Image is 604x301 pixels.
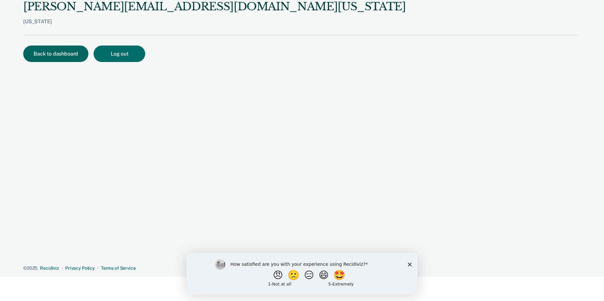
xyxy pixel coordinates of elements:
[23,18,406,35] div: [US_STATE]
[101,265,136,271] a: Terms of Service
[40,265,59,271] a: Recidiviz
[23,265,578,271] div: · ·
[186,253,418,295] iframe: Survey by Kim from Recidiviz
[94,46,145,62] button: Log out
[23,51,94,57] a: Back to dashboard
[23,265,37,271] span: © 2025
[23,46,88,62] button: Back to dashboard
[65,265,95,271] a: Privacy Policy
